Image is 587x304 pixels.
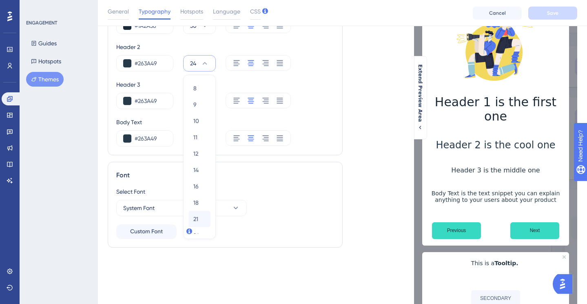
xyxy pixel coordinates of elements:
[193,132,197,142] span: 11
[183,55,216,72] button: 24
[116,224,177,239] button: Custom Font
[417,64,423,122] span: Extend Preview Area
[429,166,563,174] h3: Header 3 is the middle one
[250,7,261,16] span: CSS
[193,165,199,175] span: 14
[553,272,577,296] iframe: UserGuiding AI Assistant Launcher
[116,200,247,216] button: System Font
[116,42,334,52] div: Header 2
[193,149,198,159] span: 12
[193,214,198,224] span: 21
[188,162,210,178] button: 14
[26,20,57,26] div: ENGAGEMENT
[116,80,334,89] div: Header 3
[432,222,481,239] button: Previous
[547,10,558,16] span: Save
[26,72,64,87] button: Themes
[26,36,62,51] button: Guides
[213,7,240,16] span: Language
[429,95,563,123] h1: Header 1 is the first one
[188,96,210,113] button: 9
[473,7,522,20] button: Cancel
[494,260,518,266] b: Tooltip.
[139,7,171,16] span: Typography
[116,117,334,127] div: Body Text
[116,170,334,180] div: Font
[193,83,197,93] span: 8
[188,145,210,162] button: 12
[193,198,199,208] span: 18
[19,2,51,12] span: Need Help?
[489,10,506,16] span: Cancel
[190,58,196,68] span: 24
[188,80,210,96] button: 8
[193,230,199,240] span: 24
[130,227,163,237] span: Custom Font
[455,7,536,88] img: Modal Media
[510,222,559,239] button: Next
[123,203,155,213] span: System Font
[180,7,203,16] span: Hotspots
[188,178,210,194] button: 16
[429,139,563,151] h2: Header 2 is the cool one
[188,227,210,244] button: 24
[188,113,210,129] button: 10
[414,64,427,131] button: Extend Preview Area
[188,129,210,145] button: 11
[429,259,563,268] p: This is a
[188,211,210,227] button: 21
[193,116,199,126] span: 10
[116,187,334,197] div: Select Font
[528,7,577,20] button: Save
[193,181,199,191] span: 16
[563,255,566,259] div: Close Preview
[429,190,563,203] p: Body Text is the text snippet you can explain anything to your users about your product
[108,7,129,16] span: General
[193,100,197,110] span: 9
[188,194,210,211] button: 18
[26,54,66,69] button: Hotspots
